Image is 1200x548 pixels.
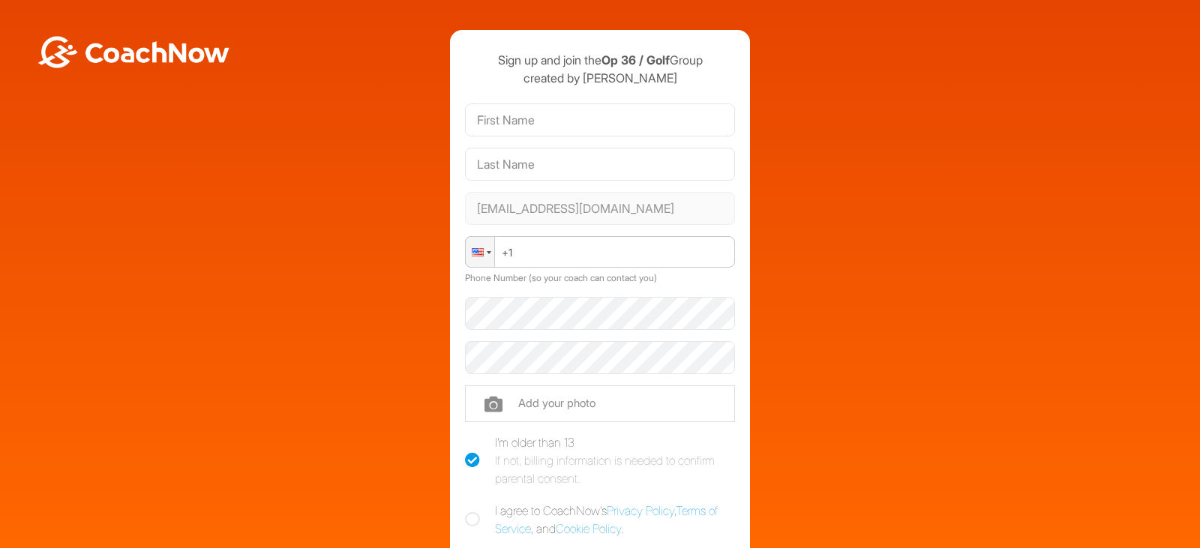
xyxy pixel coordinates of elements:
strong: Op 36 / Golf [601,52,670,67]
input: Phone Number [465,236,735,268]
div: If not, billing information is needed to confirm parental consent. [495,451,735,487]
input: First Name [465,103,735,136]
a: Privacy Policy [607,503,674,518]
input: Last Name [465,148,735,181]
p: Sign up and join the Group [465,51,735,69]
div: I'm older than 13 [495,433,735,487]
label: I agree to CoachNow's , , and . [465,502,735,538]
div: United States: + 1 [466,237,494,267]
p: created by [PERSON_NAME] [465,69,735,87]
label: Phone Number (so your coach can contact you) [465,272,657,283]
input: Email [465,192,735,225]
a: Terms of Service [495,503,718,536]
a: Cookie Policy [556,521,621,536]
img: BwLJSsUCoWCh5upNqxVrqldRgqLPVwmV24tXu5FoVAoFEpwwqQ3VIfuoInZCoVCoTD4vwADAC3ZFMkVEQFDAAAAAElFTkSuQmCC [36,36,231,68]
